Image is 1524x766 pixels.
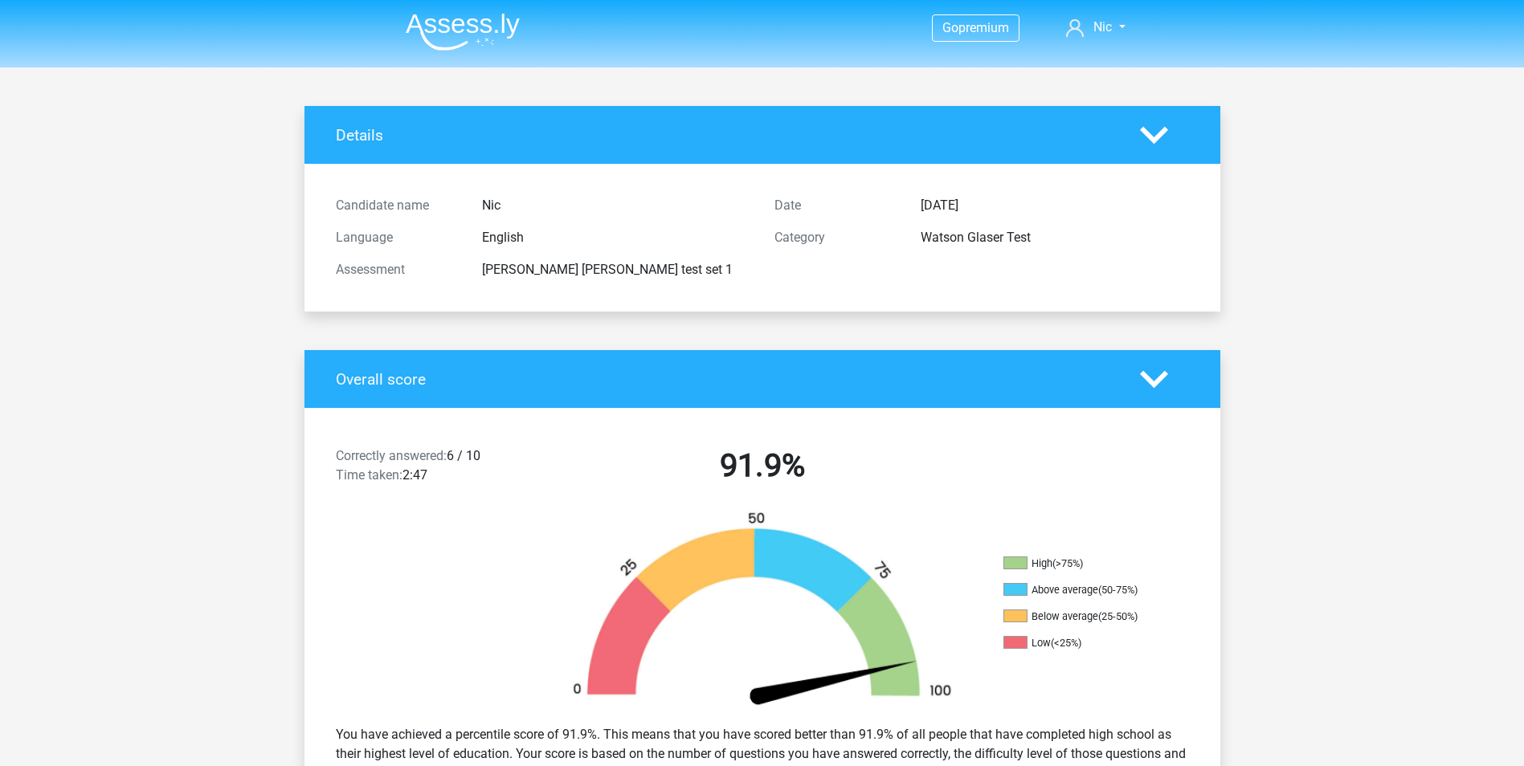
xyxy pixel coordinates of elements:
div: (25-50%) [1098,610,1138,622]
span: Time taken: [336,467,402,483]
div: Nic [470,196,762,215]
div: Category [762,228,909,247]
div: Language [324,228,470,247]
div: [PERSON_NAME] [PERSON_NAME] test set 1 [470,260,762,279]
span: premium [958,20,1009,35]
a: Gopremium [933,17,1019,39]
span: Correctly answered: [336,448,447,463]
div: (<25%) [1051,637,1081,649]
li: Below average [1003,609,1164,624]
div: English [470,228,762,247]
div: 6 / 10 2:47 [324,446,543,491]
span: Go [942,20,958,35]
div: Date [762,196,909,215]
div: Watson Glaser Test [909,228,1201,247]
img: Assessly [406,13,520,51]
a: Nic [1060,18,1131,37]
h2: 91.9% [555,446,970,485]
div: (50-75%) [1098,584,1138,596]
h4: Overall score [336,370,1116,389]
li: High [1003,556,1164,571]
h4: Details [336,126,1116,145]
div: [DATE] [909,196,1201,215]
img: 92.b67bcff77f7f.png [545,511,979,712]
li: Above average [1003,583,1164,597]
li: Low [1003,636,1164,650]
div: (>75%) [1052,557,1083,569]
div: Assessment [324,260,470,279]
span: Nic [1093,19,1112,35]
div: Candidate name [324,196,470,215]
